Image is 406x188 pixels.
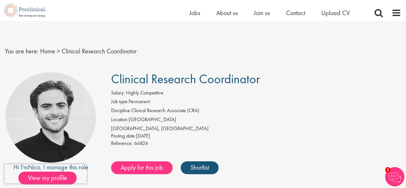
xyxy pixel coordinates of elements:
[111,132,401,140] div: [DATE]
[286,9,305,17] a: Contact
[111,161,173,174] a: Apply for this job
[111,89,125,97] label: Salary:
[111,107,131,114] label: Discipline:
[111,107,401,116] li: Clinical Research Associate (CRA)
[254,9,270,17] a: Join us
[111,116,401,125] li: [GEOGRAPHIC_DATA]
[321,9,350,17] a: Upload CV
[28,163,40,171] a: Nico
[111,71,260,87] span: Clinical Research Coordinator
[5,72,96,163] img: imeage of recruiter Nico Kohlwes
[181,161,219,174] a: Shortlist
[4,164,87,184] iframe: reCAPTCHA
[5,47,39,55] span: You are here:
[111,116,129,123] label: Location:
[216,9,238,17] a: About us
[111,132,136,139] span: Posting date:
[385,167,391,173] span: 1
[57,47,60,55] span: >
[189,9,200,17] a: Jobs
[111,98,129,105] label: Job type:
[134,140,148,147] span: 66824
[40,47,55,55] a: breadcrumb link
[385,167,404,186] img: Chatbot
[111,140,133,147] label: Reference:
[111,98,401,107] li: Permanent
[126,89,163,96] span: Highly Competitive
[62,47,137,55] span: Clinical Research Coordinator
[111,125,401,132] div: [GEOGRAPHIC_DATA], [GEOGRAPHIC_DATA]
[5,163,97,172] div: Hi I'm , I manage this role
